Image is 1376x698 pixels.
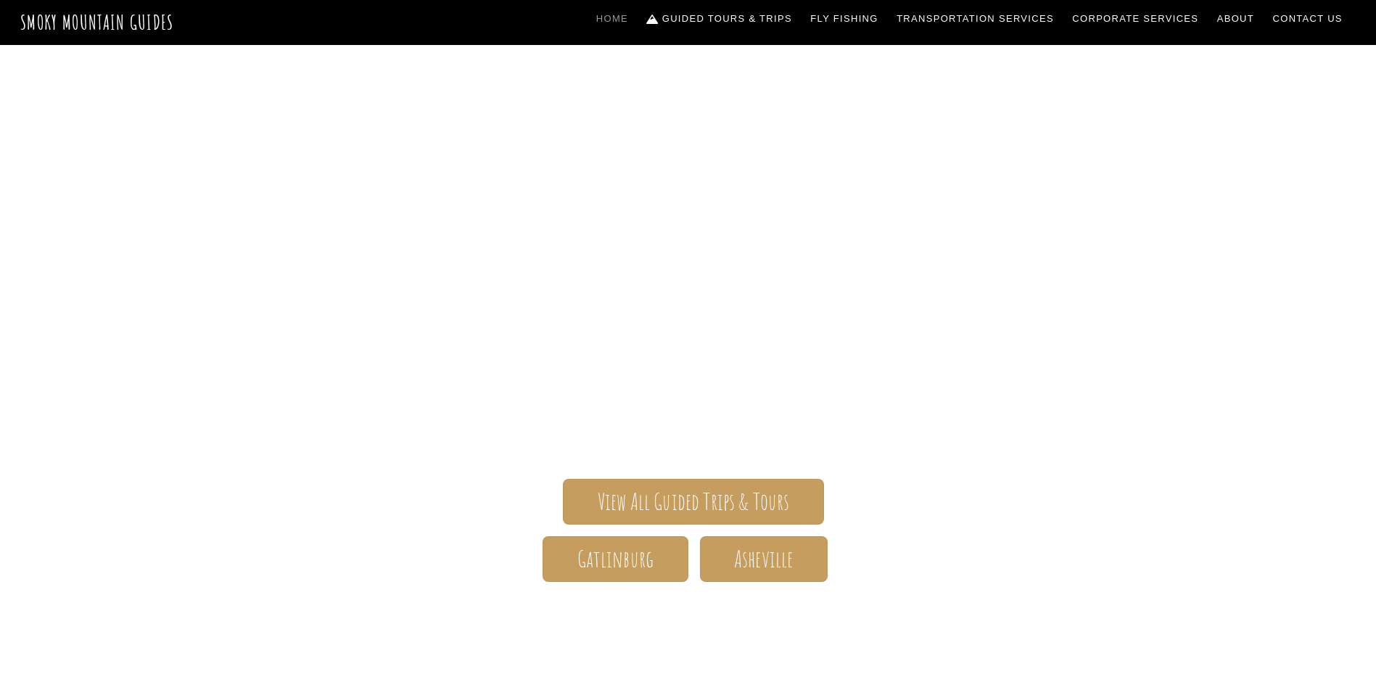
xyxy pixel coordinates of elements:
span: View All Guided Trips & Tours [598,494,790,509]
a: Gatlinburg [543,536,688,582]
a: Guided Tours & Trips [641,4,798,34]
a: About [1211,4,1260,34]
a: Home [590,4,634,34]
a: Fly Fishing [805,4,884,34]
a: Transportation Services [891,4,1059,34]
a: Smoky Mountain Guides [20,10,174,34]
span: Smoky Mountain Guides [268,251,1109,324]
h1: Your adventure starts here. [268,605,1109,640]
span: Gatlinburg [577,551,654,567]
a: Corporate Services [1067,4,1205,34]
a: Asheville [700,536,828,582]
a: View All Guided Trips & Tours [563,479,823,525]
span: The ONLY one-stop, full Service Guide Company for the Gatlinburg and [GEOGRAPHIC_DATA] side of th... [268,324,1109,435]
a: Contact Us [1267,4,1348,34]
span: Asheville [734,551,793,567]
